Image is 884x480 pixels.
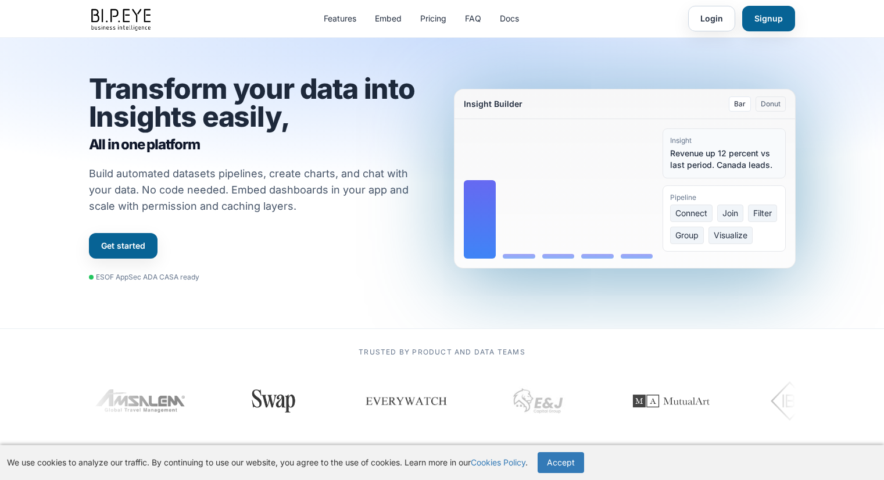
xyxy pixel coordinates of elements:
[95,389,187,413] img: Amsalem
[510,372,568,430] img: EJ Capital
[246,389,300,413] img: Swap
[500,13,519,24] a: Docs
[619,372,724,430] img: MutualArt
[324,13,356,24] a: Features
[670,148,778,171] div: Revenue up 12 percent vs last period. Canada leads.
[7,457,528,468] p: We use cookies to analyze our traffic. By continuing to use our website, you agree to the use of ...
[375,13,402,24] a: Embed
[538,452,584,473] button: Accept
[670,193,778,202] div: Pipeline
[420,13,446,24] a: Pricing
[742,6,795,31] a: Signup
[465,13,481,24] a: FAQ
[670,227,704,244] span: Group
[708,227,753,244] span: Visualize
[464,98,522,110] div: Insight Builder
[748,205,777,222] span: Filter
[89,233,158,259] a: Get started
[688,6,735,31] a: Login
[670,136,778,145] div: Insight
[89,348,796,357] p: Trusted by product and data teams
[464,128,653,259] div: Bar chart
[756,96,786,112] button: Donut
[771,378,836,424] img: IBI
[89,75,431,154] h1: Transform your data into Insights easily,
[89,6,155,32] img: bipeye-logo
[670,205,713,222] span: Connect
[89,166,424,214] p: Build automated datasets pipelines, create charts, and chat with your data. No code needed. Embed...
[89,135,431,154] span: All in one platform
[364,384,448,418] img: Everywatch
[89,273,199,282] div: ESOF AppSec ADA CASA ready
[729,96,751,112] button: Bar
[471,457,525,467] a: Cookies Policy
[717,205,743,222] span: Join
